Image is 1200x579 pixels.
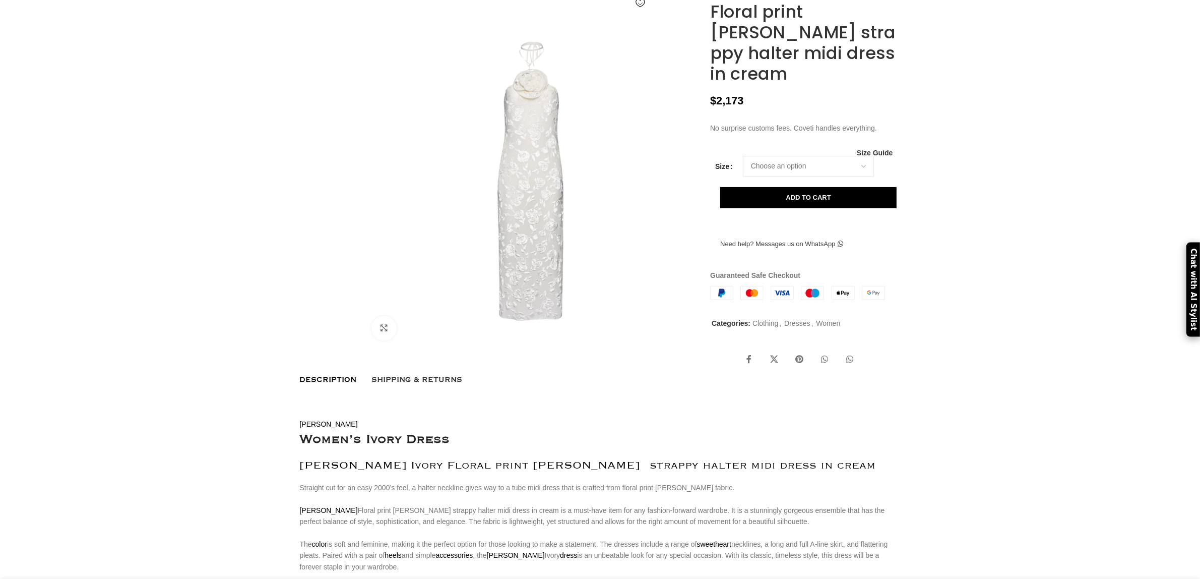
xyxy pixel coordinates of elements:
a: dress [560,551,577,559]
strong: Women’s Ivory Dress [300,435,450,444]
a: Facebook social link [739,350,759,370]
a: sweetheart [697,540,731,548]
a: Women [816,319,840,327]
a: Dresses [784,319,810,327]
a: color [312,540,327,548]
a: WhatsApp social link [814,350,835,370]
span: , [811,318,813,329]
a: [PERSON_NAME] [487,551,545,559]
h2: [PERSON_NAME] Ivory Floral print [PERSON_NAME] strappy halter midi dress in cream [300,459,901,472]
a: heels [385,551,401,559]
img: Magda Butrym Floral print devore strappy halter midi dress in cream scaled18548 nobg [297,14,359,73]
img: Magda Butrym dress [297,78,359,137]
p: No surprise customs fees. Coveti handles everything. [710,123,900,134]
a: Pinterest social link [789,350,809,370]
strong: Guaranteed Safe Checkout [710,271,800,279]
h1: Floral print [PERSON_NAME] strappy halter midi dress in cream [710,2,900,84]
a: X social link [764,350,784,370]
a: WhatsApp social link [840,350,860,370]
a: Need help? Messages us on WhatsApp [710,234,853,255]
a: [PERSON_NAME] [300,420,358,428]
span: $ [710,94,716,107]
img: guaranteed-safe-checkout-bordered.j [710,286,885,300]
a: Clothing [752,319,778,327]
img: Magda Butrym [297,206,359,265]
button: Add to cart [720,187,897,208]
img: Magda Butrym dresses [297,142,359,201]
a: [PERSON_NAME] [300,506,358,514]
a: accessories [436,551,473,559]
label: Size [715,161,733,172]
bdi: 2,173 [710,94,743,107]
span: Shipping & Returns [372,374,463,385]
a: Description [300,370,357,391]
span: , [779,318,781,329]
a: Shipping & Returns [372,370,463,391]
span: Description [300,374,357,385]
span: Categories: [712,319,750,327]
